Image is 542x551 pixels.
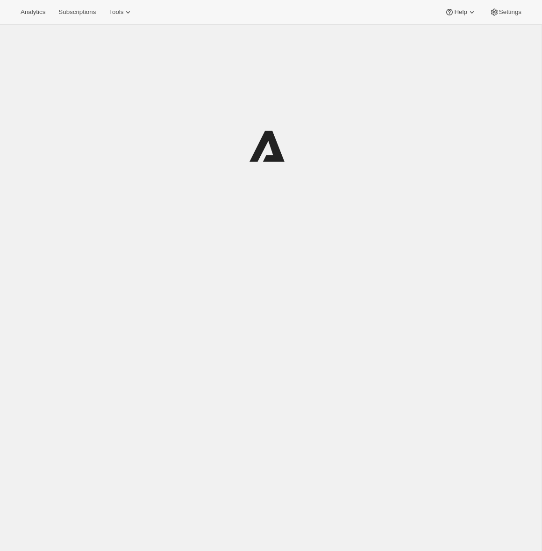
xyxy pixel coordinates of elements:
[15,6,51,19] button: Analytics
[454,8,467,16] span: Help
[484,6,527,19] button: Settings
[439,6,482,19] button: Help
[499,8,521,16] span: Settings
[58,8,96,16] span: Subscriptions
[21,8,45,16] span: Analytics
[53,6,101,19] button: Subscriptions
[103,6,138,19] button: Tools
[109,8,123,16] span: Tools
